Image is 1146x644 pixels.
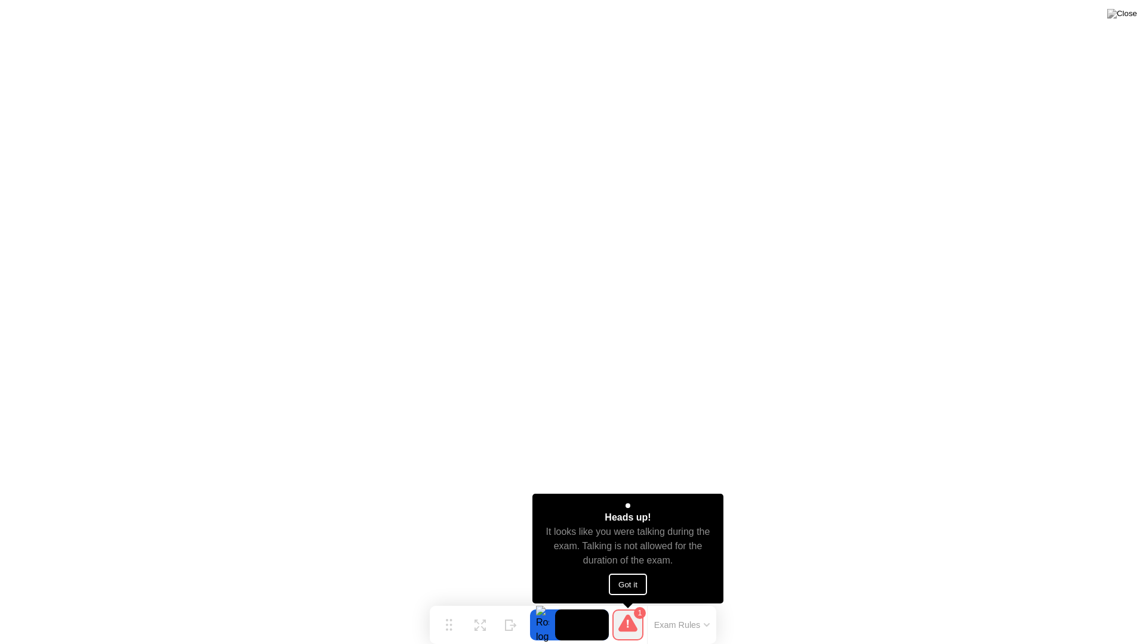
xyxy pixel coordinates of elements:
[543,525,713,568] div: It looks like you were talking during the exam. Talking is not allowed for the duration of the exam.
[605,510,651,525] div: Heads up!
[1107,9,1137,18] img: Close
[634,607,646,619] div: 1
[651,620,714,630] button: Exam Rules
[609,574,647,595] button: Got it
